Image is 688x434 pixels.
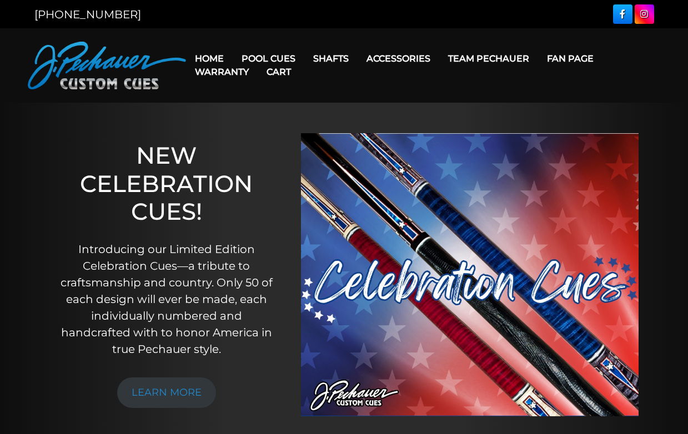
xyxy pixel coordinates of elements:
[439,44,538,73] a: Team Pechauer
[186,44,233,73] a: Home
[358,44,439,73] a: Accessories
[538,44,602,73] a: Fan Page
[258,58,300,86] a: Cart
[28,42,186,89] img: Pechauer Custom Cues
[34,8,141,21] a: [PHONE_NUMBER]
[57,241,276,357] p: Introducing our Limited Edition Celebration Cues—a tribute to craftsmanship and country. Only 50 ...
[233,44,304,73] a: Pool Cues
[57,142,276,225] h1: NEW CELEBRATION CUES!
[117,377,216,408] a: LEARN MORE
[186,58,258,86] a: Warranty
[304,44,358,73] a: Shafts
